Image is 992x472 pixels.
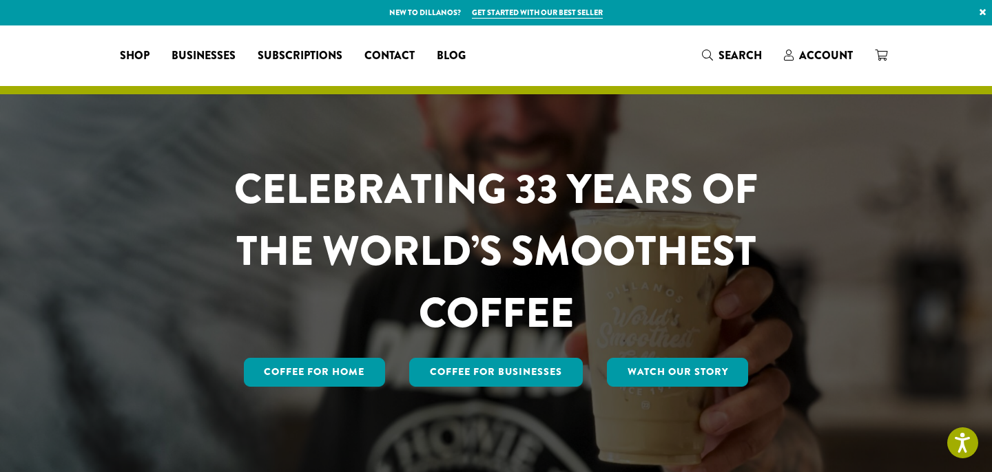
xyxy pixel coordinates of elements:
[258,47,342,65] span: Subscriptions
[409,358,583,387] a: Coffee For Businesses
[109,45,161,67] a: Shop
[244,358,386,387] a: Coffee for Home
[120,47,149,65] span: Shop
[172,47,236,65] span: Businesses
[194,158,798,344] h1: CELEBRATING 33 YEARS OF THE WORLD’S SMOOTHEST COFFEE
[364,47,415,65] span: Contact
[437,47,466,65] span: Blog
[799,47,853,63] span: Account
[691,44,773,67] a: Search
[472,7,603,19] a: Get started with our best seller
[719,47,762,63] span: Search
[607,358,749,387] a: Watch Our Story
